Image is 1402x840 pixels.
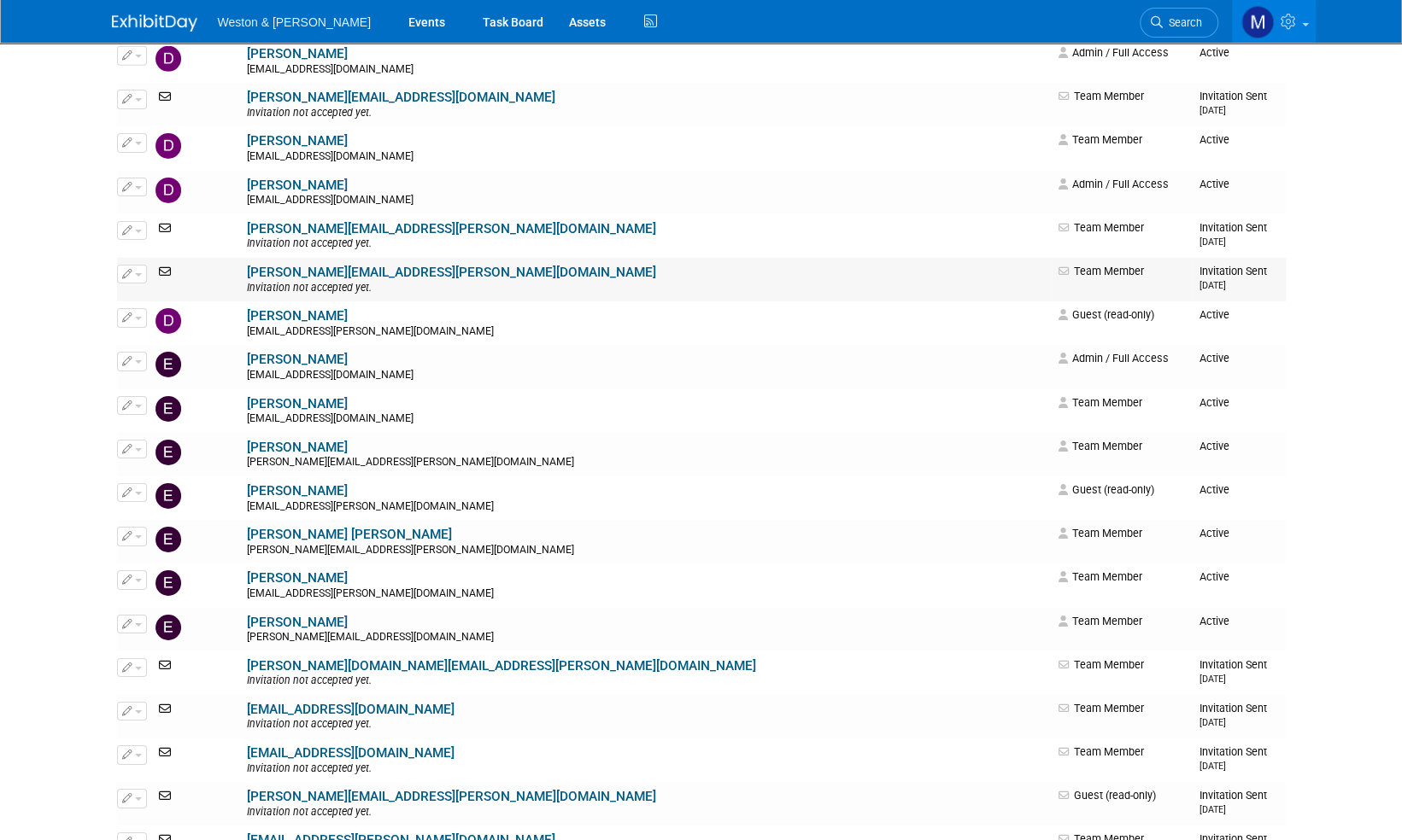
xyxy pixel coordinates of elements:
[1059,570,1142,583] span: Team Member
[155,308,181,334] img: Douglas Gerber
[247,237,1047,251] div: Invitation not accepted yet.
[1200,658,1267,685] span: Invitation Sent
[247,308,348,324] a: [PERSON_NAME]
[1200,352,1229,365] span: Active
[247,352,348,367] a: [PERSON_NAME]
[247,440,348,455] a: [PERSON_NAME]
[1200,745,1267,772] span: Invitation Sent
[247,107,1047,120] div: Invitation not accepted yet.
[1200,570,1229,583] span: Active
[1059,221,1144,234] span: Team Member
[1059,527,1142,540] span: Team Member
[247,150,1047,164] div: [EMAIL_ADDRESS][DOMAIN_NAME]
[1059,483,1154,496] span: Guest (read-only)
[155,178,181,203] img: Deb Lamoureaux
[247,369,1047,382] div: [EMAIL_ADDRESS][DOMAIN_NAME]
[247,527,452,542] a: [PERSON_NAME] [PERSON_NAME]
[247,46,348,61] a: [PERSON_NAME]
[112,15,197,32] img: ExhibitDay
[1163,16,1202,29] span: Search
[1059,90,1144,102] span: Team Member
[247,762,1047,776] div: Invitation not accepted yet.
[1059,396,1142,409] span: Team Member
[155,440,181,465] img: Emily DiFranco
[1200,702,1267,728] span: Invitation Sent
[247,194,1047,207] div: [EMAIL_ADDRESS][DOMAIN_NAME]
[155,133,181,159] img: Deanna Lambert
[155,483,181,509] img: Erin Herock
[1059,46,1169,59] span: Admin / Full Access
[155,527,181,552] img: Erin Lucy
[155,615,181,640] img: Eve Mancuso
[247,133,348,149] a: [PERSON_NAME]
[1059,133,1142,146] span: Team Member
[1200,396,1229,409] span: Active
[1200,105,1226,116] small: [DATE]
[247,806,1047,820] div: Invitation not accepted yet.
[1200,133,1229,146] span: Active
[1241,6,1274,38] img: Mary Ann Trujillo
[1200,804,1226,815] small: [DATE]
[247,282,1047,295] div: Invitation not accepted yet.
[247,615,348,630] a: [PERSON_NAME]
[247,325,1047,339] div: [EMAIL_ADDRESS][PERSON_NAME][DOMAIN_NAME]
[1200,265,1267,291] span: Invitation Sent
[247,265,656,280] a: [PERSON_NAME][EMAIL_ADDRESS][PERSON_NAME][DOMAIN_NAME]
[247,544,1047,557] div: [PERSON_NAME][EMAIL_ADDRESS][PERSON_NAME][DOMAIN_NAME]
[1059,265,1144,277] span: Team Member
[1200,90,1267,116] span: Invitation Sent
[155,352,181,377] img: Edyn Winter
[247,396,348,411] a: [PERSON_NAME]
[247,658,756,674] a: [PERSON_NAME][DOMAIN_NAME][EMAIL_ADDRESS][PERSON_NAME][DOMAIN_NAME]
[155,46,181,72] img: david osgood
[1059,745,1144,758] span: Team Member
[247,718,1047,732] div: Invitation not accepted yet.
[247,631,1047,645] div: [PERSON_NAME][EMAIL_ADDRESS][DOMAIN_NAME]
[247,63,1047,77] div: [EMAIL_ADDRESS][DOMAIN_NAME]
[1059,658,1144,671] span: Team Member
[155,396,181,422] img: Elke Malin
[1200,674,1226,685] small: [DATE]
[247,500,1047,514] div: [EMAIL_ADDRESS][PERSON_NAME][DOMAIN_NAME]
[247,221,656,236] a: [PERSON_NAME][EMAIL_ADDRESS][PERSON_NAME][DOMAIN_NAME]
[1200,280,1226,291] small: [DATE]
[1200,178,1229,190] span: Active
[1200,308,1229,321] span: Active
[1140,8,1218,38] a: Search
[247,587,1047,601] div: [EMAIL_ADDRESS][PERSON_NAME][DOMAIN_NAME]
[247,570,348,586] a: [PERSON_NAME]
[1200,527,1229,540] span: Active
[1059,308,1154,321] span: Guest (read-only)
[247,412,1047,426] div: [EMAIL_ADDRESS][DOMAIN_NAME]
[1059,615,1142,627] span: Team Member
[1059,789,1156,802] span: Guest (read-only)
[1200,46,1229,59] span: Active
[1200,440,1229,452] span: Active
[247,178,348,193] a: [PERSON_NAME]
[1200,615,1229,627] span: Active
[1200,221,1267,248] span: Invitation Sent
[247,456,1047,470] div: [PERSON_NAME][EMAIL_ADDRESS][PERSON_NAME][DOMAIN_NAME]
[1200,483,1229,496] span: Active
[247,702,455,717] a: [EMAIL_ADDRESS][DOMAIN_NAME]
[1059,440,1142,452] span: Team Member
[247,674,1047,688] div: Invitation not accepted yet.
[247,90,555,105] a: [PERSON_NAME][EMAIL_ADDRESS][DOMAIN_NAME]
[1059,702,1144,715] span: Team Member
[155,570,181,596] img: Erin Mehard
[1200,761,1226,772] small: [DATE]
[218,15,371,29] span: Weston & [PERSON_NAME]
[247,483,348,499] a: [PERSON_NAME]
[1059,178,1169,190] span: Admin / Full Access
[1200,789,1267,815] span: Invitation Sent
[247,745,455,761] a: [EMAIL_ADDRESS][DOMAIN_NAME]
[247,789,656,804] a: [PERSON_NAME][EMAIL_ADDRESS][PERSON_NAME][DOMAIN_NAME]
[1059,352,1169,365] span: Admin / Full Access
[1200,236,1226,248] small: [DATE]
[1200,717,1226,728] small: [DATE]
